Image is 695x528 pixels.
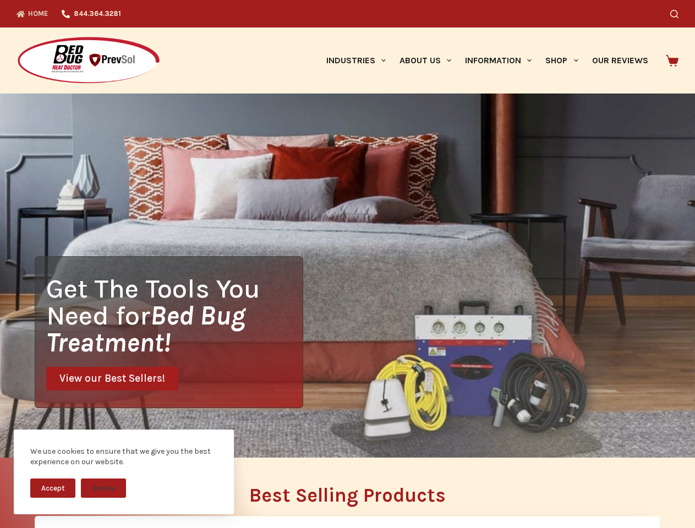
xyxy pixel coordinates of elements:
[392,28,458,94] a: About Us
[319,28,655,94] nav: Primary
[35,486,660,505] h2: Best Selling Products
[46,300,245,358] i: Bed Bug Treatment!
[17,36,161,85] img: Prevsol/Bed Bug Heat Doctor
[46,275,303,356] h1: Get The Tools You Need for
[585,28,655,94] a: Our Reviews
[81,479,126,498] button: Decline
[670,10,678,18] button: Search
[46,367,178,391] a: View our Best Sellers!
[319,28,392,94] a: Industries
[30,479,75,498] button: Accept
[59,373,165,384] span: View our Best Sellers!
[458,28,539,94] a: Information
[539,28,585,94] a: Shop
[30,446,217,468] div: We use cookies to ensure that we give you the best experience on our website.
